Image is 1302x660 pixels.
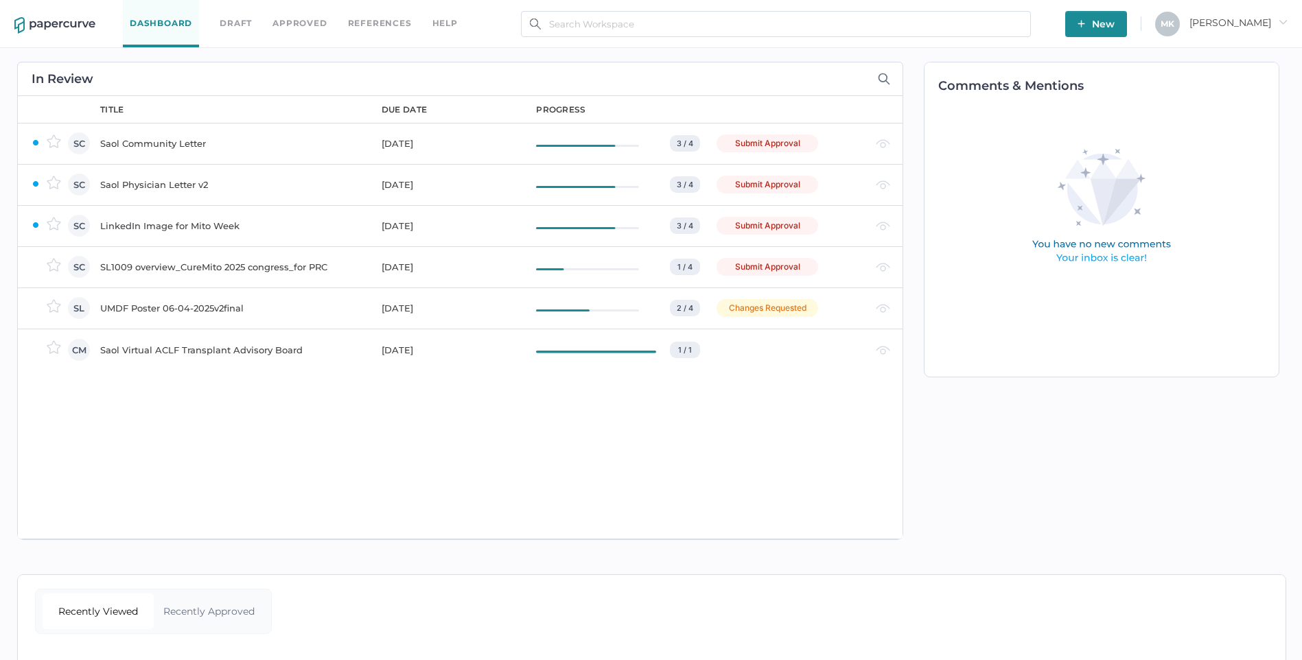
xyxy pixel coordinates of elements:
input: Search Workspace [521,11,1031,37]
h2: In Review [32,73,93,85]
img: search.bf03fe8b.svg [530,19,541,30]
img: star-inactive.70f2008a.svg [47,340,61,354]
div: 3 / 4 [670,135,700,152]
div: 1 / 4 [670,259,700,275]
div: [DATE] [382,300,520,316]
img: eye-light-gray.b6d092a5.svg [876,139,890,148]
div: Recently Viewed [43,593,154,629]
div: 3 / 4 [670,176,700,193]
img: comments-empty-state.0193fcf7.svg [1003,138,1200,276]
img: eye-light-gray.b6d092a5.svg [876,180,890,189]
span: M K [1161,19,1174,29]
img: ZaPP2z7XVwAAAABJRU5ErkJggg== [32,139,40,147]
button: New [1065,11,1127,37]
div: [DATE] [382,217,520,234]
img: star-inactive.70f2008a.svg [47,134,61,148]
div: title [100,104,124,116]
img: eye-light-gray.b6d092a5.svg [876,304,890,313]
div: 2 / 4 [670,300,700,316]
div: UMDF Poster 06-04-2025v2final [100,300,365,316]
img: ZaPP2z7XVwAAAABJRU5ErkJggg== [32,180,40,188]
div: [DATE] [382,342,520,358]
span: New [1078,11,1115,37]
div: [DATE] [382,259,520,275]
div: SL1009 overview_CureMito 2025 congress_for PRC [100,259,365,275]
div: progress [536,104,585,116]
div: LinkedIn Image for Mito Week [100,217,365,234]
span: [PERSON_NAME] [1189,16,1288,29]
div: Recently Approved [154,593,265,629]
div: CM [68,339,90,361]
div: [DATE] [382,176,520,193]
img: star-inactive.70f2008a.svg [47,258,61,272]
div: Saol Physician Letter v2 [100,176,365,193]
img: eye-light-gray.b6d092a5.svg [876,346,890,355]
div: Submit Approval [717,258,818,276]
div: SL [68,297,90,319]
img: eye-light-gray.b6d092a5.svg [876,263,890,272]
img: papercurve-logo-colour.7244d18c.svg [14,17,95,34]
img: search-icon-expand.c6106642.svg [878,73,890,85]
a: Approved [272,16,327,31]
img: eye-light-gray.b6d092a5.svg [876,222,890,231]
div: [DATE] [382,135,520,152]
img: star-inactive.70f2008a.svg [47,217,61,231]
div: SC [68,256,90,278]
div: help [432,16,458,31]
img: plus-white.e19ec114.svg [1078,20,1085,27]
div: SC [68,132,90,154]
div: SC [68,174,90,196]
a: Draft [220,16,252,31]
h2: Comments & Mentions [938,80,1279,92]
div: 1 / 1 [670,342,700,358]
img: star-inactive.70f2008a.svg [47,299,61,313]
div: Saol Community Letter [100,135,365,152]
img: star-inactive.70f2008a.svg [47,176,61,189]
div: Submit Approval [717,217,818,235]
div: SC [68,215,90,237]
img: ZaPP2z7XVwAAAABJRU5ErkJggg== [32,221,40,229]
div: Submit Approval [717,134,818,152]
a: References [348,16,412,31]
div: 3 / 4 [670,217,700,234]
i: arrow_right [1278,17,1288,27]
div: Submit Approval [717,176,818,193]
div: due date [382,104,427,116]
div: Saol Virtual ACLF Transplant Advisory Board [100,342,365,358]
div: Changes Requested [717,299,818,317]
